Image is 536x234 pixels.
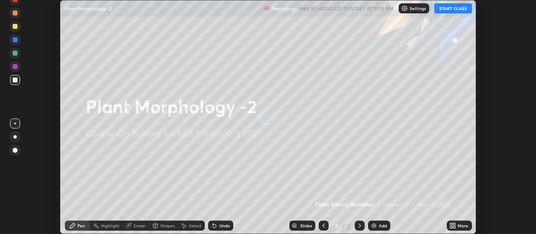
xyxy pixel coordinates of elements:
[346,222,351,229] div: 2
[299,5,394,12] h5: WAS SCHEDULED TO START AT 11:15 AM
[434,3,472,13] button: START CLASS
[101,224,119,228] div: Highlight
[379,224,387,228] div: Add
[458,224,468,228] div: More
[342,223,345,228] div: /
[160,224,175,228] div: Shapes
[189,224,201,228] div: Select
[134,224,146,228] div: Eraser
[401,5,408,12] img: class-settings-icons
[371,222,377,229] img: add-slide-button
[77,224,85,228] div: Pen
[410,6,426,10] p: Settings
[272,5,295,12] p: Recording
[219,224,230,228] div: Undo
[332,223,340,228] div: 2
[300,224,312,228] div: Slides
[263,5,270,12] img: recording.375f2c34.svg
[65,5,112,12] p: Plant Morphology -2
